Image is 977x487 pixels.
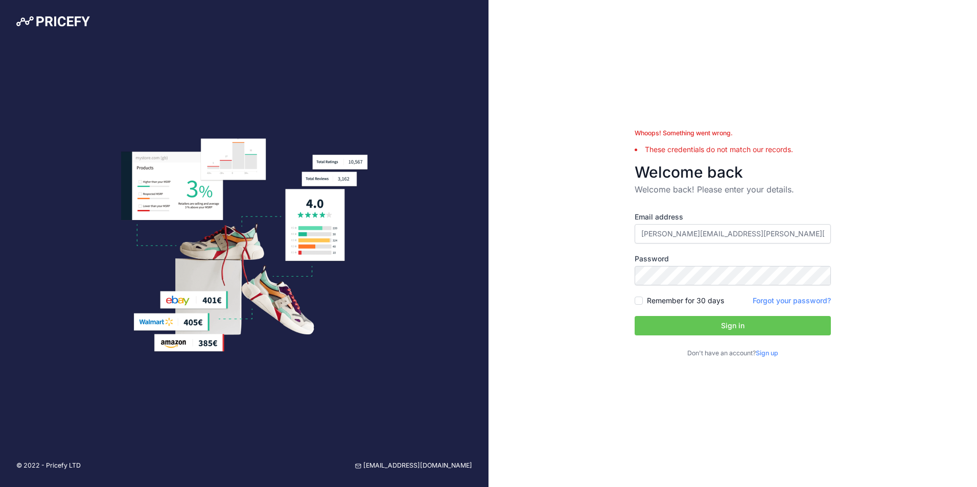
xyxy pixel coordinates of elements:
p: © 2022 - Pricefy LTD [16,461,81,471]
div: Whoops! Something went wrong. [635,129,831,138]
label: Email address [635,212,831,222]
li: These credentials do not match our records. [635,144,831,155]
p: Welcome back! Please enter your details. [635,183,831,196]
button: Sign in [635,316,831,335]
a: Forgot your password? [753,296,831,305]
label: Remember for 30 days [647,296,724,306]
img: Pricefy [16,16,90,27]
p: Don't have an account? [635,349,831,358]
input: Enter your email [635,224,831,243]
h3: Welcome back [635,163,831,181]
label: Password [635,254,831,264]
a: [EMAIL_ADDRESS][DOMAIN_NAME] [355,461,472,471]
a: Sign up [756,349,778,357]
